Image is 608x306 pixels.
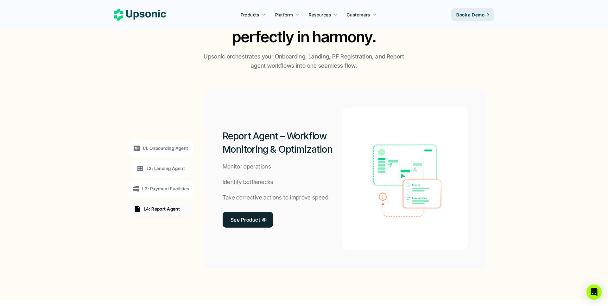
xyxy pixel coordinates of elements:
a: Book a Demo [451,8,494,21]
p: Take corrective actions to improve speed [223,193,328,202]
p: Monitor operations [223,162,271,171]
p: Resources [309,11,331,18]
p: Products [241,11,259,18]
p: L4: Report Agent [144,205,180,212]
p: Customers [347,11,370,18]
h2: Report Agent – Workflow Monitoring & Optimization [223,129,342,156]
p: See Product [230,215,260,224]
p: Upsonic orchestrates your Onboarding, Landing, PF Registration, and Report agent workflows into o... [201,52,407,70]
a: Products [237,9,270,20]
a: See Product [223,212,273,228]
p: L2: Landing Agent [147,165,185,172]
p: Platform [275,11,293,18]
p: Identify bottlenecks [223,178,274,187]
p: Book a Demo [456,11,484,18]
div: Open Intercom Messenger [586,285,602,300]
p: L3: Payment Facilities [142,185,189,192]
p: L1: Onboarding Agent [143,145,188,151]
